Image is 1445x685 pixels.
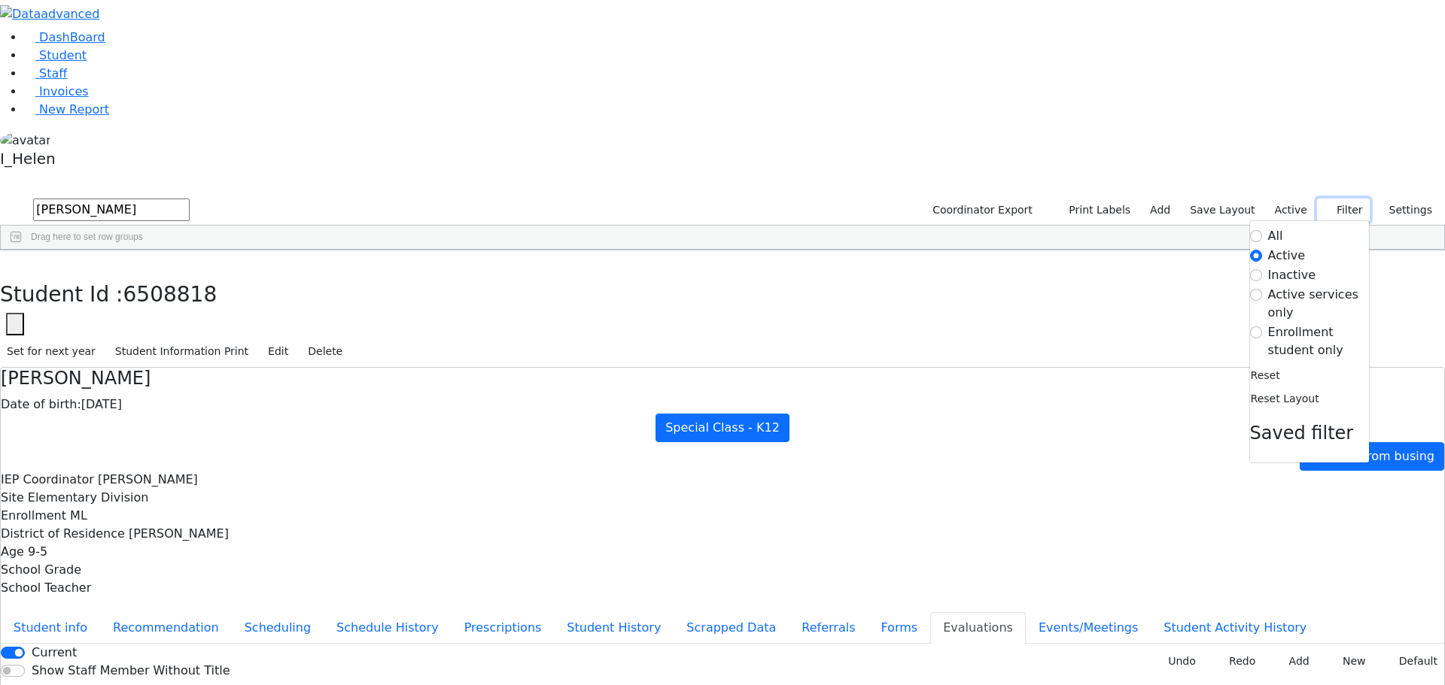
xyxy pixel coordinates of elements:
a: Add [1143,199,1177,222]
span: DashBoard [39,30,105,44]
label: Active [1268,199,1314,222]
button: Student Activity History [1151,612,1319,644]
button: Undo [1151,650,1203,673]
div: [DATE] [1,396,1444,414]
a: Student [24,48,87,62]
h4: [PERSON_NAME] [1,368,1444,389]
span: 6508818 [123,282,218,307]
span: Student [39,48,87,62]
button: Scrapped Data [674,612,789,644]
label: Enrollment [1,507,66,525]
label: Active [1268,247,1306,265]
button: Reset Layout [1250,387,1320,411]
button: Schedule History [324,612,452,644]
label: School Grade [1,561,81,579]
label: IEP Coordinator [1,471,94,489]
button: Edit [261,340,295,363]
button: Forms [868,612,930,644]
button: Prescriptions [452,612,555,644]
label: Current [32,644,77,662]
button: Print Labels [1051,199,1137,222]
button: Filter [1317,199,1370,222]
button: Events/Meetings [1026,612,1151,644]
input: Enrollment student only [1250,326,1262,338]
button: Settings [1370,199,1439,222]
a: Invoices [24,84,89,99]
button: Redo [1212,650,1262,673]
span: Invoices [39,84,89,99]
a: Staff [24,66,67,80]
label: Enrollment student only [1268,323,1369,359]
input: Inactive [1250,269,1262,281]
button: Student Information Print [108,340,255,363]
span: Saved filter [1250,423,1354,444]
button: Reset [1250,364,1281,387]
label: District of Residence [1,525,125,543]
button: Default [1383,650,1444,673]
label: Show Staff Member Without Title [32,662,230,680]
span: Staff [39,66,67,80]
label: Date of birth: [1,396,81,414]
input: Search [33,199,190,221]
button: Save Layout [1183,199,1261,222]
span: Drag here to set row groups [31,232,143,242]
span: ML [70,508,87,523]
button: Coordinator Export [923,199,1039,222]
label: Site [1,489,24,507]
label: Age [1,543,24,561]
label: Active services only [1268,286,1369,322]
input: Active [1250,250,1262,262]
button: Add [1272,650,1316,673]
button: Student History [554,612,674,644]
button: New [1326,650,1373,673]
button: Student info [1,612,100,644]
button: Evaluations [930,612,1026,644]
span: 9-5 [28,544,47,559]
a: DashBoard [24,30,105,44]
span: Elementary Division [28,490,149,505]
label: All [1268,227,1283,245]
input: All [1250,230,1262,242]
span: [PERSON_NAME] [129,526,229,541]
button: Referrals [789,612,868,644]
span: New Report [39,102,109,117]
label: Inactive [1268,266,1316,284]
a: Special Class - K12 [656,414,789,442]
button: Scheduling [232,612,324,644]
span: Remove from busing [1310,449,1434,463]
span: [PERSON_NAME] [98,472,198,486]
button: Recommendation [100,612,232,644]
div: Settings [1249,220,1370,463]
a: Remove from busing [1300,442,1444,471]
input: Active services only [1250,289,1262,301]
a: New Report [24,102,109,117]
label: School Teacher [1,579,91,597]
button: Delete [301,340,349,363]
